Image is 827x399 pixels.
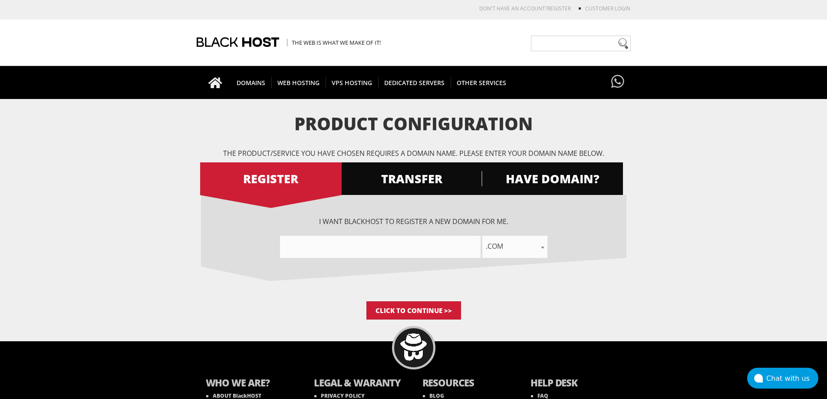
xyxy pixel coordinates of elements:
[451,77,512,89] span: OTHER SERVICES
[766,374,818,383] div: Chat with us
[287,39,381,46] span: The Web is what we make of it!
[231,66,272,99] a: DOMAINS
[341,162,482,195] a: TRANSFER
[422,376,514,391] b: RESOURCES
[200,162,342,195] a: REGISTER
[231,77,272,89] span: DOMAINS
[451,66,512,99] a: OTHER SERVICES
[482,240,547,252] span: .com
[747,368,818,389] button: Chat with us
[200,171,342,186] span: REGISTER
[482,236,547,258] span: .com
[366,301,461,320] input: Click to Continue >>
[531,36,631,51] input: Need help?
[341,171,482,186] span: TRANSFER
[378,66,451,99] a: DEDICATED SERVERS
[547,5,571,12] a: REGISTER
[271,77,326,89] span: WEB HOSTING
[201,217,626,258] div: I want BlackHOST to register a new domain for me.
[326,77,379,89] span: VPS HOSTING
[400,333,427,361] img: BlackHOST mascont, Blacky.
[200,66,231,99] a: Go to homepage
[314,376,405,391] b: LEGAL & WARANTY
[271,66,326,99] a: WEB HOSTING
[201,114,626,133] h1: Product Configuration
[609,66,626,98] a: Have questions?
[326,66,379,99] a: VPS HOSTING
[206,376,297,391] b: WHO WE ARE?
[201,148,626,158] p: The product/service you have chosen requires a domain name. Please enter your domain name below.
[481,171,623,186] span: HAVE DOMAIN?
[481,162,623,195] a: HAVE DOMAIN?
[585,5,630,12] a: Customer Login
[466,5,571,12] li: Don't have an account?
[530,376,622,391] b: HELP DESK
[378,77,451,89] span: DEDICATED SERVERS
